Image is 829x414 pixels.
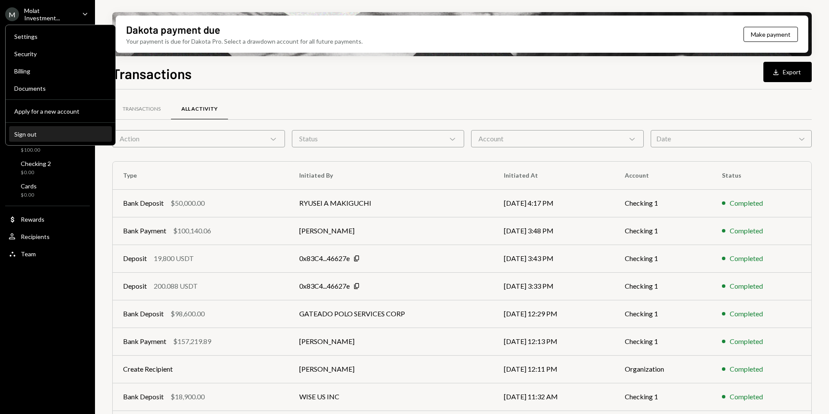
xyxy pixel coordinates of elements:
[14,131,107,138] div: Sign out
[126,37,363,46] div: Your payment is due for Dakota Pro. Select a drawdown account for all future payments.
[9,104,112,119] button: Apply for a new account
[614,328,712,355] td: Checking 1
[123,198,164,208] div: Bank Deposit
[123,105,161,113] div: Transactions
[21,160,51,167] div: Checking 2
[494,328,614,355] td: [DATE] 12:13 PM
[112,98,171,120] a: Transactions
[123,253,147,264] div: Deposit
[5,180,90,201] a: Cards$0.00
[494,272,614,300] td: [DATE] 3:33 PM
[126,22,220,37] div: Dakota payment due
[299,281,350,291] div: 0x83C4...46627e
[289,355,494,383] td: [PERSON_NAME]
[471,130,644,147] div: Account
[154,281,198,291] div: 200.088 USDT
[730,281,763,291] div: Completed
[494,300,614,328] td: [DATE] 12:29 PM
[730,309,763,319] div: Completed
[171,392,205,402] div: $18,900.00
[173,336,211,347] div: $157,219.89
[494,189,614,217] td: [DATE] 4:17 PM
[614,189,712,217] td: Checking 1
[289,300,494,328] td: GATEADO POLO SERVICES CORP
[614,300,712,328] td: Checking 1
[730,198,763,208] div: Completed
[292,130,465,147] div: Status
[730,336,763,347] div: Completed
[651,130,812,147] div: Date
[112,65,192,82] h1: Transactions
[171,98,228,120] a: All Activity
[289,217,494,245] td: [PERSON_NAME]
[289,162,494,189] th: Initiated By
[24,7,75,22] div: Molat Investment...
[9,63,112,79] a: Billing
[614,355,712,383] td: Organization
[494,217,614,245] td: [DATE] 3:48 PM
[614,245,712,272] td: Checking 1
[494,245,614,272] td: [DATE] 3:43 PM
[112,130,285,147] div: Action
[730,253,763,264] div: Completed
[14,108,107,115] div: Apply for a new account
[289,328,494,355] td: [PERSON_NAME]
[113,162,289,189] th: Type
[5,229,90,244] a: Recipients
[14,67,107,75] div: Billing
[21,169,51,176] div: $0.00
[9,80,112,96] a: Documents
[494,162,614,189] th: Initiated At
[730,392,763,402] div: Completed
[494,383,614,411] td: [DATE] 11:32 AM
[744,27,798,42] button: Make payment
[123,281,147,291] div: Deposit
[5,157,90,178] a: Checking 2$0.00
[5,7,19,21] div: M
[494,355,614,383] td: [DATE] 12:11 PM
[9,29,112,44] a: Settings
[730,226,763,236] div: Completed
[21,191,37,199] div: $0.00
[21,182,37,190] div: Cards
[113,355,289,383] td: Create Recipient
[614,162,712,189] th: Account
[14,85,107,92] div: Documents
[123,226,166,236] div: Bank Payment
[289,189,494,217] td: RYUSEI A MAKIGUCHI
[123,309,164,319] div: Bank Deposit
[299,253,350,264] div: 0x83C4...46627e
[171,198,205,208] div: $50,000.00
[5,246,90,261] a: Team
[5,211,90,227] a: Rewards
[154,253,194,264] div: 19,800 USDT
[21,250,36,258] div: Team
[763,62,812,82] button: Export
[123,392,164,402] div: Bank Deposit
[21,233,50,240] div: Recipients
[289,383,494,411] td: WISE US INC
[712,162,811,189] th: Status
[9,46,112,61] a: Security
[123,336,166,347] div: Bank Payment
[21,146,45,154] div: $100.00
[171,309,205,319] div: $98,600.00
[614,272,712,300] td: Checking 1
[614,383,712,411] td: Checking 1
[181,105,218,113] div: All Activity
[14,33,107,40] div: Settings
[730,364,763,374] div: Completed
[9,127,112,142] button: Sign out
[14,50,107,57] div: Security
[173,226,211,236] div: $100,140.06
[21,216,44,223] div: Rewards
[614,217,712,245] td: Checking 1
